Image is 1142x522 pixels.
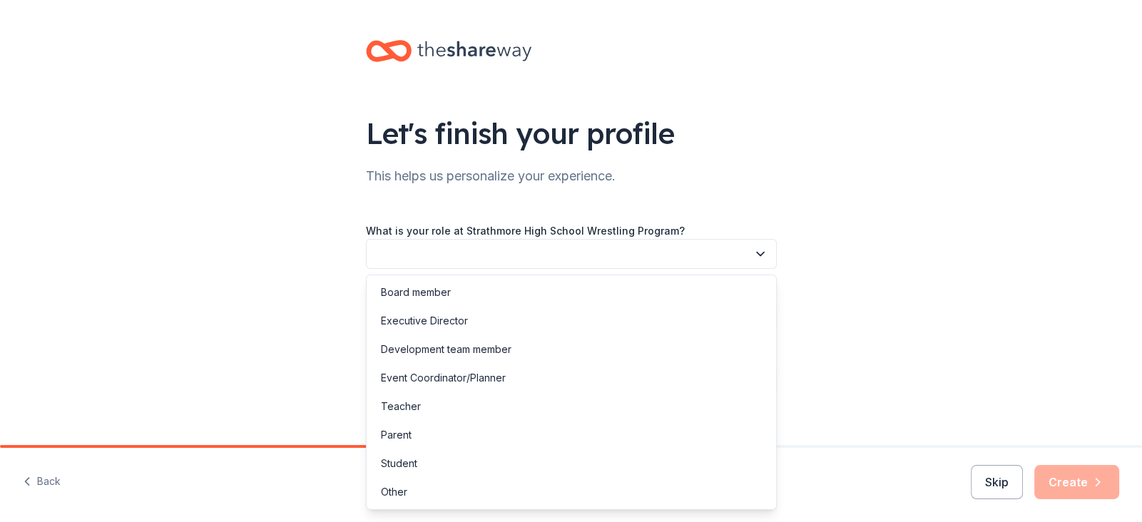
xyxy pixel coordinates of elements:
[381,341,511,358] div: Development team member
[381,398,421,415] div: Teacher
[381,483,407,501] div: Other
[381,284,451,301] div: Board member
[381,369,506,387] div: Event Coordinator/Planner
[381,426,412,444] div: Parent
[381,312,468,329] div: Executive Director
[381,455,417,472] div: Student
